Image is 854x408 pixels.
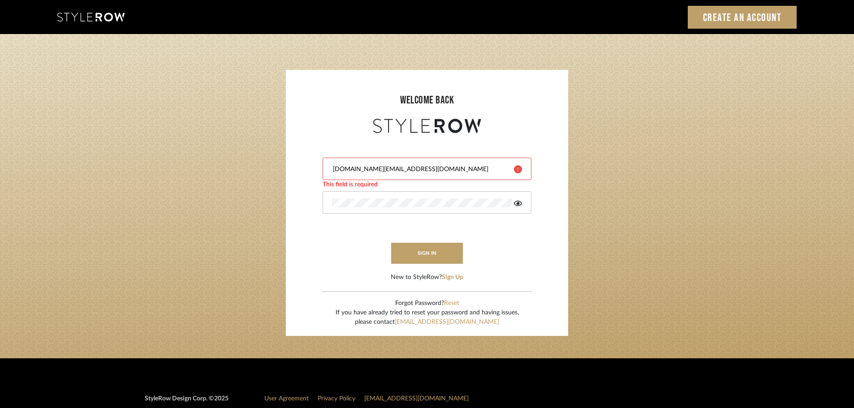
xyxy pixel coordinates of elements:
a: User Agreement [264,395,309,402]
button: Reset [444,299,459,308]
div: New to StyleRow? [391,273,463,282]
div: This field is required [323,180,531,189]
a: Create an Account [688,6,797,29]
button: sign in [391,243,463,264]
button: Sign Up [442,273,463,282]
div: welcome back [295,92,559,108]
div: Forgot Password? [336,299,519,308]
a: [EMAIL_ADDRESS][DOMAIN_NAME] [395,319,499,325]
a: [EMAIL_ADDRESS][DOMAIN_NAME] [364,395,469,402]
input: Email Address [332,165,507,174]
div: If you have already tried to reset your password and having issues, please contact [336,308,519,327]
a: Privacy Policy [318,395,355,402]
